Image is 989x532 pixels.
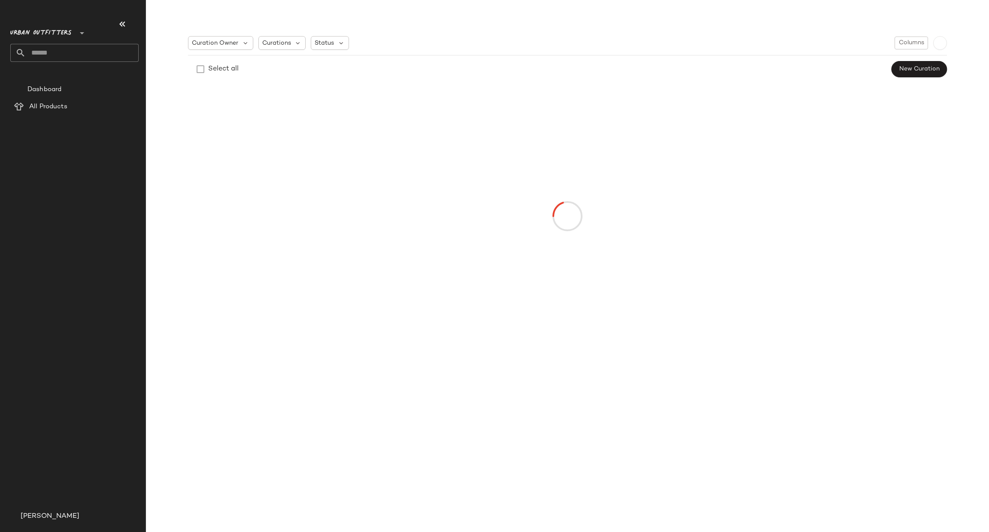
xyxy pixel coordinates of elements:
[21,511,79,522] span: [PERSON_NAME]
[208,64,239,74] div: Select all
[10,23,72,39] span: Urban Outfitters
[192,39,238,48] span: Curation Owner
[27,85,61,95] span: Dashboard
[262,39,291,48] span: Curations
[899,66,940,73] span: New Curation
[315,39,334,48] span: Status
[895,37,928,49] button: Columns
[892,61,947,77] button: New Curation
[898,40,924,46] span: Columns
[29,102,67,112] span: All Products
